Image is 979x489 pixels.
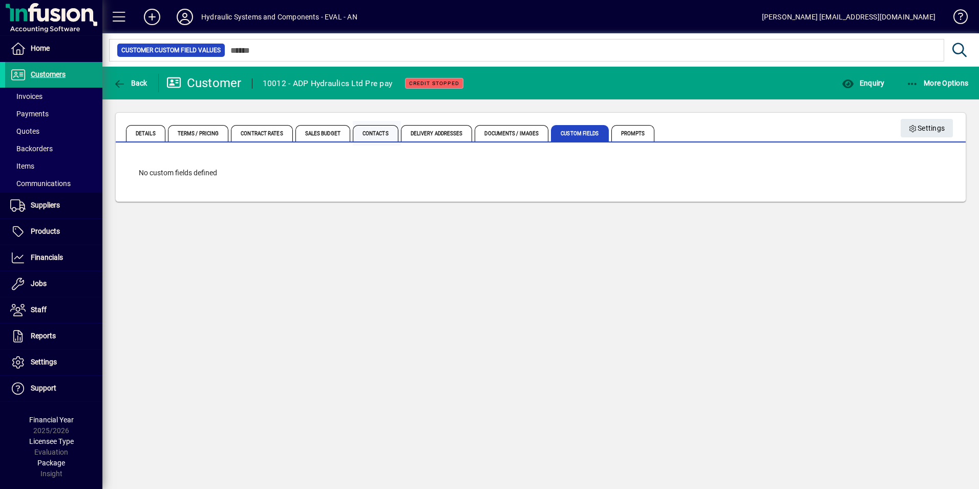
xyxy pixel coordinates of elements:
[5,193,102,218] a: Suppliers
[10,92,42,100] span: Invoices
[168,8,201,26] button: Profile
[31,44,50,52] span: Home
[5,105,102,123] a: Payments
[762,9,935,25] div: [PERSON_NAME] [EMAIL_ADDRESS][DOMAIN_NAME]
[401,125,473,141] span: Delivery Addresses
[113,79,147,87] span: Back
[842,79,884,87] span: Enquiry
[353,125,398,141] span: Contacts
[5,36,102,62] a: Home
[904,74,971,92] button: More Options
[10,162,34,170] span: Items
[295,125,350,141] span: Sales Budget
[121,45,221,55] span: Customer Custom Field Values
[29,416,74,424] span: Financial Year
[5,219,102,244] a: Products
[31,332,56,340] span: Reports
[909,120,945,137] span: Settings
[126,125,165,141] span: Details
[946,2,966,35] a: Knowledge Base
[906,79,969,87] span: More Options
[10,179,71,188] span: Communications
[5,271,102,297] a: Jobs
[31,384,56,392] span: Support
[475,125,548,141] span: Documents / Images
[5,88,102,105] a: Invoices
[5,175,102,192] a: Communications
[129,157,953,189] div: No custom fields defined
[551,125,608,141] span: Custom Fields
[31,279,47,288] span: Jobs
[37,459,65,467] span: Package
[5,350,102,375] a: Settings
[5,123,102,140] a: Quotes
[10,127,39,135] span: Quotes
[263,75,393,92] div: 10012 - ADP Hydraulics Ltd Pre pay
[31,201,60,209] span: Suppliers
[168,125,229,141] span: Terms / Pricing
[5,245,102,271] a: Financials
[102,74,159,92] app-page-header-button: Back
[31,227,60,235] span: Products
[5,323,102,349] a: Reports
[29,437,74,445] span: Licensee Type
[409,80,459,87] span: Credit Stopped
[166,75,242,91] div: Customer
[10,145,53,153] span: Backorders
[5,297,102,323] a: Staff
[10,110,49,118] span: Payments
[31,358,57,366] span: Settings
[611,125,655,141] span: Prompts
[31,305,47,314] span: Staff
[201,9,357,25] div: Hydraulic Systems and Components - EVAL - AN
[136,8,168,26] button: Add
[111,74,150,92] button: Back
[31,253,63,261] span: Financials
[5,140,102,157] a: Backorders
[901,119,953,137] button: Settings
[5,376,102,401] a: Support
[231,125,292,141] span: Contract Rates
[5,157,102,175] a: Items
[31,70,66,78] span: Customers
[839,74,887,92] button: Enquiry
